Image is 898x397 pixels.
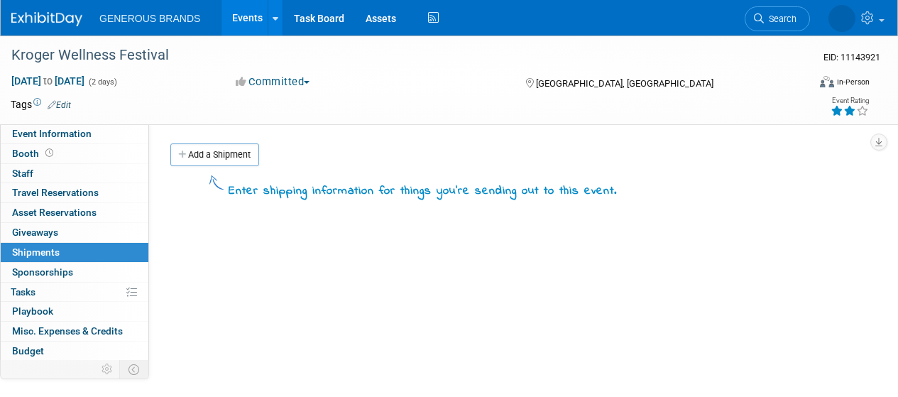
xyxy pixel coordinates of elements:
button: Committed [231,75,315,89]
span: [DATE] [DATE] [11,75,85,87]
a: Tasks [1,283,148,302]
a: Booth [1,144,148,163]
span: Tasks [11,286,35,298]
span: Budget [12,345,44,357]
span: Misc. Expenses & Credits [12,325,123,337]
span: Staff [12,168,33,179]
div: In-Person [836,77,870,87]
a: Search [745,6,810,31]
a: Sponsorships [1,263,148,282]
a: Giveaways [1,223,148,242]
div: Event Rating [831,97,869,104]
div: Event Format [744,74,870,95]
div: Enter shipping information for things you're sending out to this event. [229,183,617,200]
span: to [41,75,55,87]
span: Shipments [12,246,60,258]
span: Giveaways [12,227,58,238]
span: Booth [12,148,56,159]
td: Toggle Event Tabs [120,360,149,379]
img: Chase Adams [828,5,855,32]
span: Event Information [12,128,92,139]
a: Playbook [1,302,148,321]
a: Misc. Expenses & Credits [1,322,148,341]
span: [GEOGRAPHIC_DATA], [GEOGRAPHIC_DATA] [536,78,713,89]
span: Sponsorships [12,266,73,278]
img: Format-Inperson.png [820,76,834,87]
a: Add a Shipment [170,143,259,166]
span: GENEROUS BRANDS [99,13,200,24]
a: Travel Reservations [1,183,148,202]
span: Booth not reserved yet [43,148,56,158]
a: Event Information [1,124,148,143]
td: Tags [11,97,71,112]
a: Edit [48,100,71,110]
img: ExhibitDay [11,12,82,26]
a: Budget [1,342,148,361]
div: Kroger Wellness Festival [6,43,796,68]
span: Playbook [12,305,53,317]
td: Personalize Event Tab Strip [95,360,120,379]
a: Asset Reservations [1,203,148,222]
a: Staff [1,164,148,183]
span: (2 days) [87,77,117,87]
a: Shipments [1,243,148,262]
span: Travel Reservations [12,187,99,198]
span: Event ID: 11143921 [823,52,880,62]
span: Asset Reservations [12,207,97,218]
span: Search [764,13,796,24]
